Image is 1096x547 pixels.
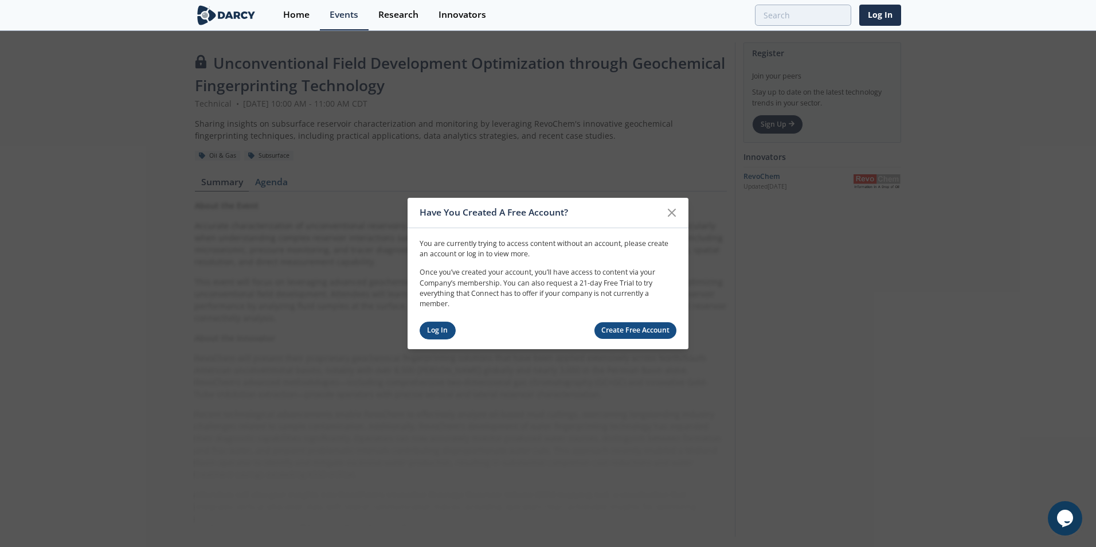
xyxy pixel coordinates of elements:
[195,5,257,25] img: logo-wide.svg
[1048,501,1085,536] iframe: chat widget
[330,10,358,19] div: Events
[755,5,851,26] input: Advanced Search
[420,267,676,310] p: Once you’ve created your account, you’ll have access to content via your Company’s membership. Yo...
[594,322,677,339] a: Create Free Account
[378,10,418,19] div: Research
[420,238,676,259] p: You are currently trying to access content without an account, please create an account or log in...
[859,5,901,26] a: Log In
[420,322,456,339] a: Log In
[420,202,661,224] div: Have You Created A Free Account?
[283,10,310,19] div: Home
[439,10,486,19] div: Innovators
